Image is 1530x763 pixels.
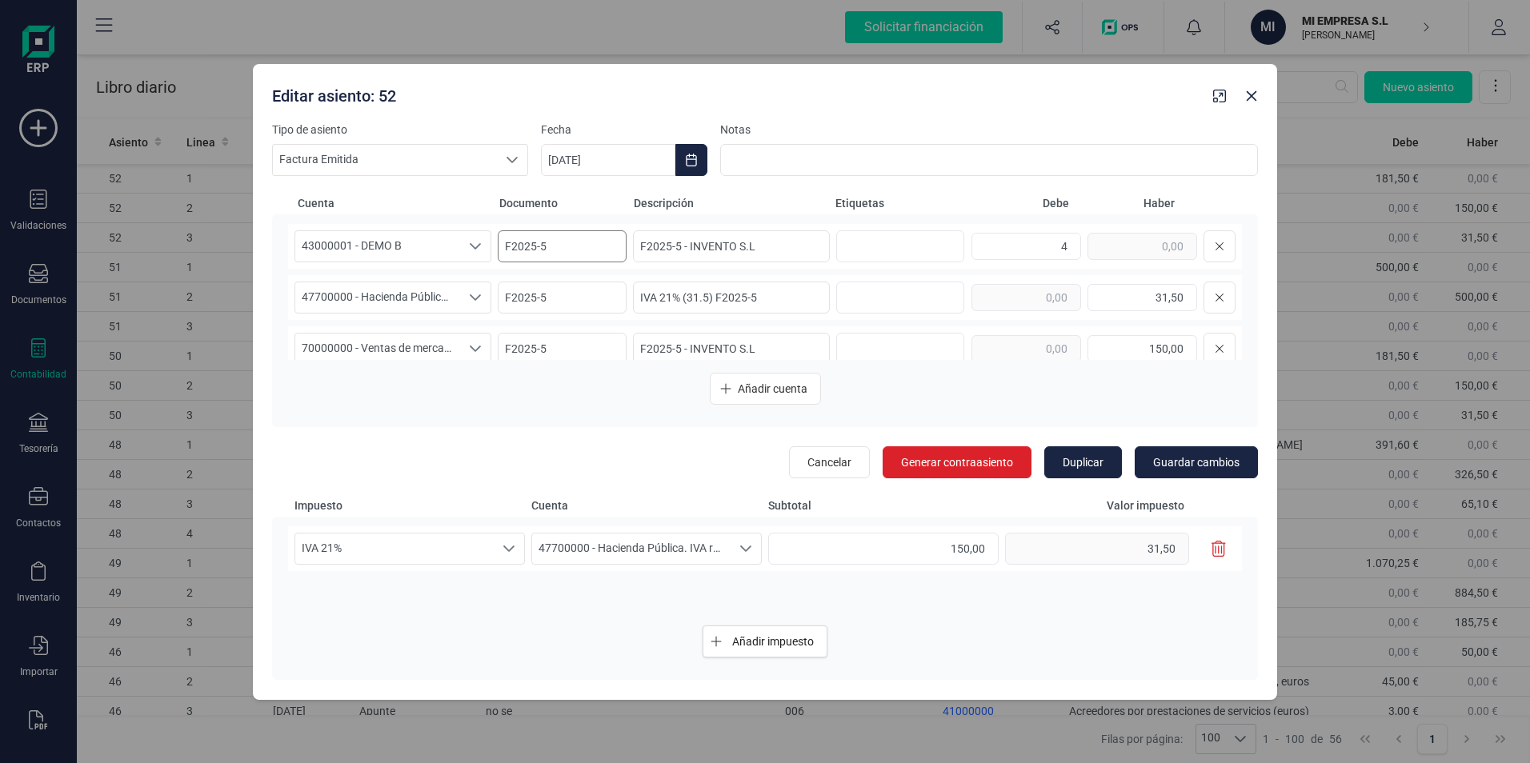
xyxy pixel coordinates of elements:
[835,195,963,211] span: Etiquetas
[460,231,491,262] div: Seleccione una cuenta
[807,454,851,470] span: Cancelar
[703,625,827,657] button: Añadir impuesto
[732,633,814,649] span: Añadir impuesto
[738,381,807,397] span: Añadir cuenta
[295,282,460,313] span: 47700000 - Hacienda Pública. IVA repercutido
[971,284,1081,311] input: 0,00
[789,446,870,478] button: Cancelar
[1135,446,1258,478] button: Guardar cambios
[295,334,460,364] span: 70000000 - Ventas de mercaderías
[273,145,497,175] span: Factura Emitida
[1153,454,1240,470] span: Guardar cambios
[1087,233,1197,260] input: 0,00
[295,231,460,262] span: 43000001 - DEMO B
[883,446,1031,478] button: Generar contraasiento
[634,195,829,211] span: Descripción
[970,195,1069,211] span: Debe
[532,533,731,564] span: 47700000 - Hacienda Pública. IVA repercutido
[272,122,528,138] label: Tipo de asiento
[901,454,1013,470] span: Generar contraasiento
[499,195,627,211] span: Documento
[1075,195,1175,211] span: Haber
[1087,335,1197,362] input: 0,00
[266,78,1207,107] div: Editar asiento: 52
[531,497,762,513] span: Cuenta
[541,122,707,138] label: Fecha
[294,497,525,513] span: Impuesto
[768,533,999,565] input: 0,00
[298,195,493,211] span: Cuenta
[1044,446,1122,478] button: Duplicar
[295,533,494,564] span: IVA 21%
[768,497,999,513] span: Subtotal
[460,334,491,364] div: Seleccione una cuenta
[971,335,1081,362] input: 0,00
[675,144,707,176] button: Choose Date
[460,282,491,313] div: Seleccione una cuenta
[1005,497,1200,513] span: Valor impuesto
[720,122,1258,138] label: Notas
[1063,454,1103,470] span: Duplicar
[731,533,761,564] div: Seleccione una cuenta
[1087,284,1197,311] input: 0,00
[494,533,524,564] div: Seleccione un porcentaje
[710,373,821,405] button: Añadir cuenta
[971,233,1081,260] input: 0,00
[1005,533,1189,565] input: 0,00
